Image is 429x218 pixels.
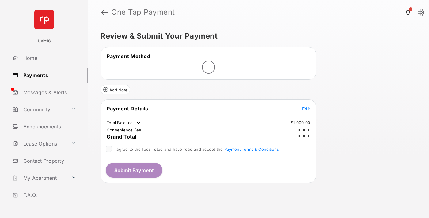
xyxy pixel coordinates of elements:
[10,136,69,151] a: Lease Options
[10,171,69,185] a: My Apartment
[106,120,142,126] td: Total Balance
[106,127,142,133] td: Convenience Fee
[10,102,69,117] a: Community
[302,106,310,111] span: Edit
[290,120,310,125] td: $1,000.00
[10,119,88,134] a: Announcements
[107,53,150,59] span: Payment Method
[111,9,175,16] strong: One Tap Payment
[10,51,88,65] a: Home
[114,147,279,152] span: I agree to the fees listed and have read and accept the
[107,105,148,112] span: Payment Details
[107,134,136,140] span: Grand Total
[101,85,130,94] button: Add Note
[10,153,88,168] a: Contact Property
[10,85,88,100] a: Messages & Alerts
[34,10,54,29] img: svg+xml;base64,PHN2ZyB4bWxucz0iaHR0cDovL3d3dy53My5vcmcvMjAwMC9zdmciIHdpZHRoPSI2NCIgaGVpZ2h0PSI2NC...
[302,105,310,112] button: Edit
[101,32,412,40] h5: Review & Submit Your Payment
[10,68,88,83] a: Payments
[10,188,88,202] a: F.A.Q.
[38,38,51,44] p: Unit16
[106,163,162,178] button: Submit Payment
[224,147,279,152] button: I agree to the fees listed and have read and accept the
